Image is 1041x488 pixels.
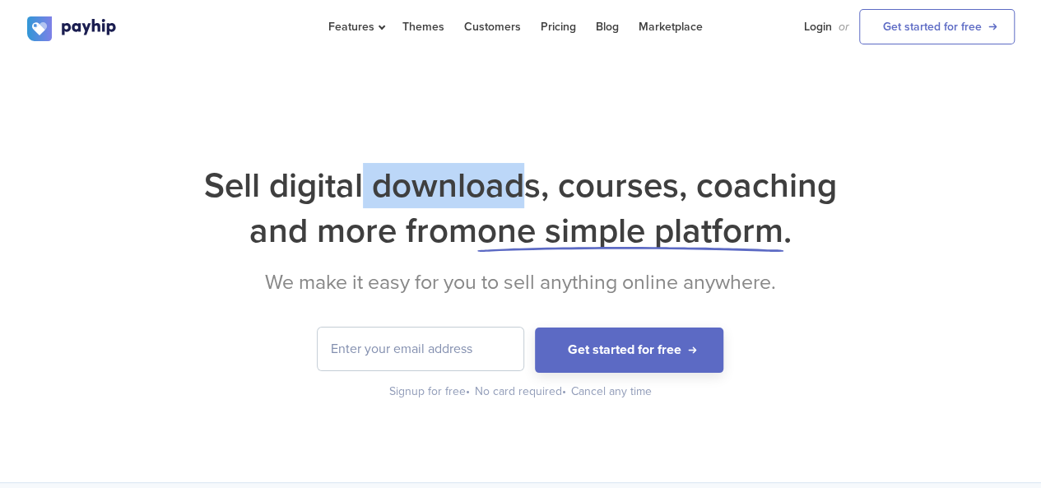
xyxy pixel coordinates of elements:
h1: Sell digital downloads, courses, coaching and more from [27,163,1015,253]
h2: We make it easy for you to sell anything online anywhere. [27,270,1015,295]
div: Signup for free [389,383,472,400]
button: Get started for free [535,328,723,373]
span: Features [328,20,383,34]
div: Cancel any time [571,383,652,400]
input: Enter your email address [318,328,523,370]
span: . [783,210,792,252]
img: logo.svg [27,16,118,41]
span: • [562,384,566,398]
div: No card required [475,383,568,400]
span: one simple platform [477,210,783,252]
a: Get started for free [859,9,1015,44]
span: • [466,384,470,398]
